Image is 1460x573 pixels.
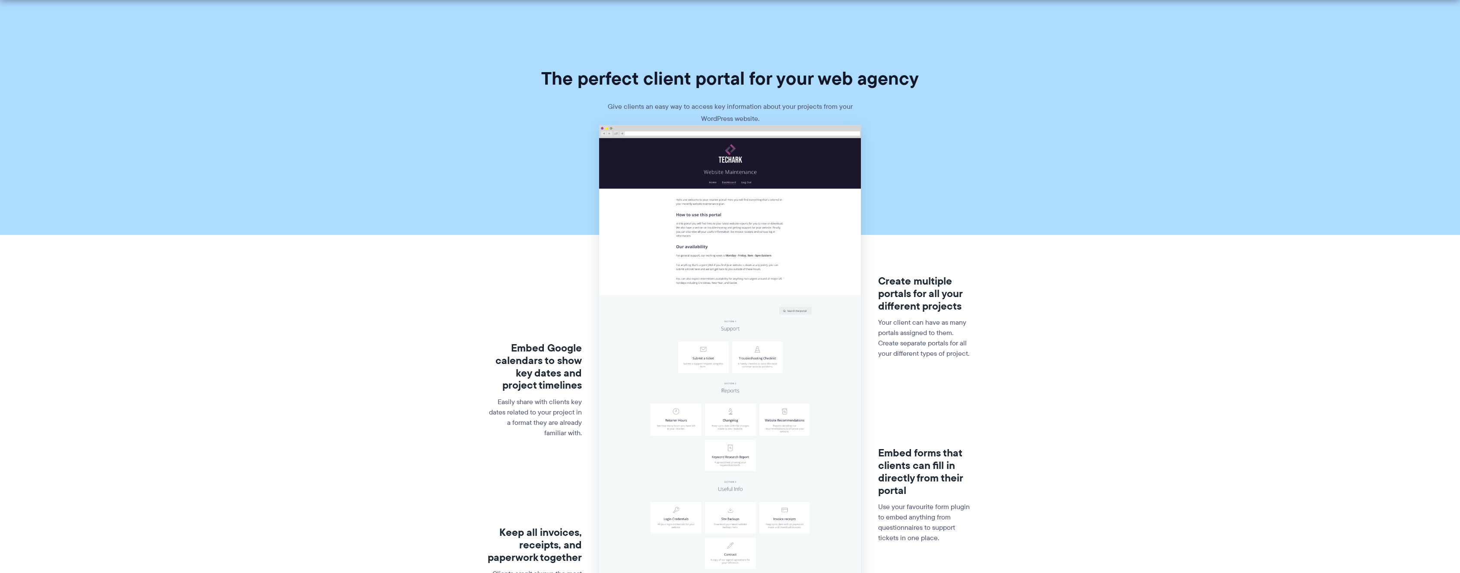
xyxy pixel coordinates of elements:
h3: Embed forms that clients can fill in directly from their portal [878,447,973,497]
h3: Embed Google calendars to show key dates and project timelines [488,342,582,392]
h3: Keep all invoices, receipts, and paperwork together [488,526,582,564]
h3: Create multiple portals for all your different projects [878,275,973,312]
p: Easily share with clients key dates related to your project in a format they are already familiar... [488,397,582,438]
p: Use your favourite form plugin to embed anything from questionnaires to support tickets in one pl... [878,502,973,543]
p: Give clients an easy way to access key information about your projects from your WordPress website. [600,101,860,125]
p: Your client can have as many portals assigned to them. Create separate portals for all your diffe... [878,317,973,359]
